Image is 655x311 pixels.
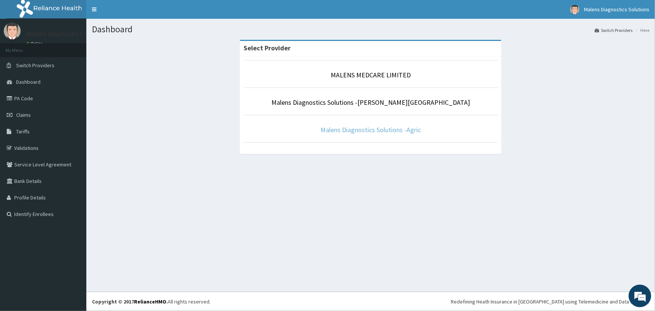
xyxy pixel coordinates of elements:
[92,298,168,305] strong: Copyright © 2017 .
[16,112,31,118] span: Claims
[271,98,470,107] a: Malens Diagnostics Solutions -[PERSON_NAME][GEOGRAPHIC_DATA]
[16,62,54,69] span: Switch Providers
[331,71,411,79] a: MALENS MEDCARE LIMITED
[26,41,44,46] a: Online
[584,6,649,13] span: Malens Diagnostics Solutions
[4,23,21,39] img: User Image
[633,27,649,33] li: Here
[92,24,649,34] h1: Dashboard
[244,44,291,52] strong: Select Provider
[451,298,649,305] div: Redefining Heath Insurance in [GEOGRAPHIC_DATA] using Telemedicine and Data Science!
[595,27,632,33] a: Switch Providers
[134,298,166,305] a: RelianceHMO
[26,30,111,37] p: Malens Diagnostics Solutions
[321,125,421,134] a: Malens Diagnostics Solutions -Agric
[16,79,41,85] span: Dashboard
[86,292,655,311] footer: All rights reserved.
[16,128,30,135] span: Tariffs
[570,5,580,14] img: User Image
